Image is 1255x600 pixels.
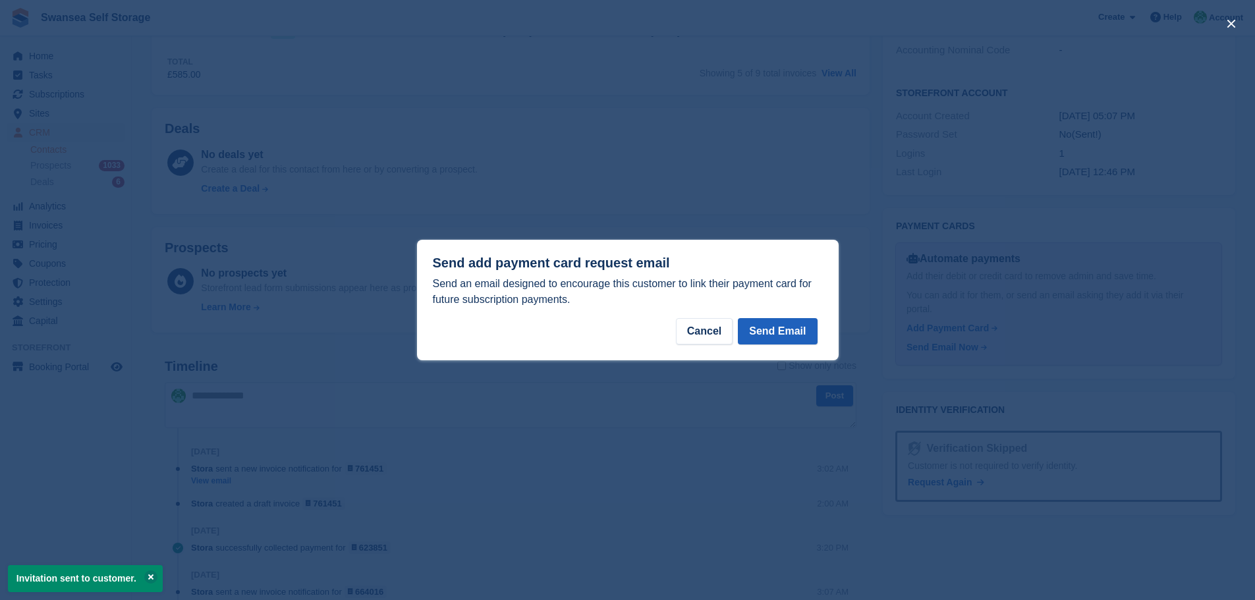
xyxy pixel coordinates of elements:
h1: Send add payment card request email [433,256,823,271]
button: close [1221,13,1242,34]
p: Invitation sent to customer. [8,565,163,592]
button: Send Email [738,318,817,344]
p: Send an email designed to encourage this customer to link their payment card for future subscript... [433,276,823,308]
div: Cancel [676,318,733,344]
